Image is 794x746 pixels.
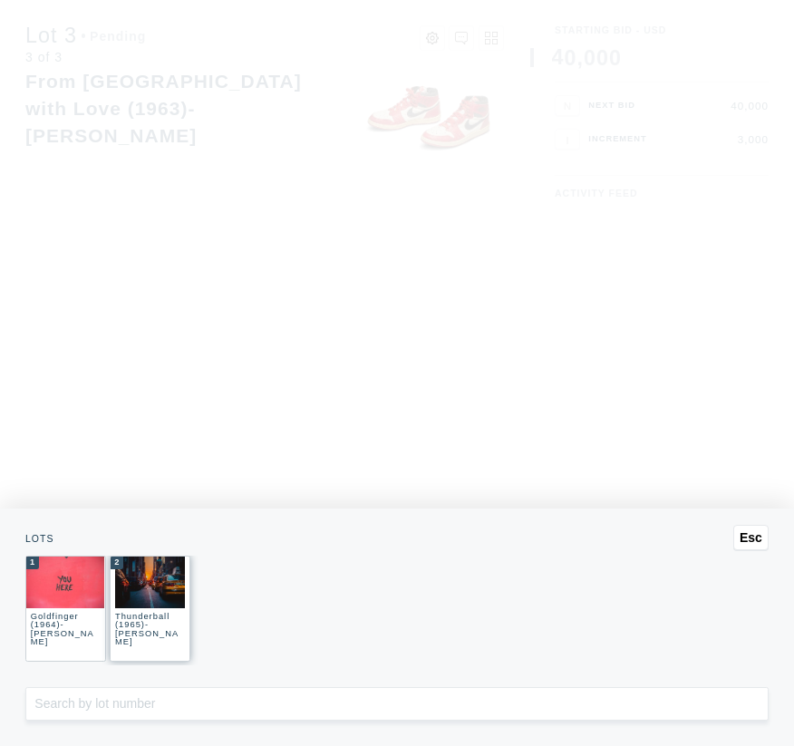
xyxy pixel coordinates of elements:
[31,612,94,646] div: Goldfinger (1964)-[PERSON_NAME]
[25,687,769,721] input: Search by lot number
[111,557,123,569] div: 2
[740,530,762,545] span: Esc
[26,557,39,569] div: 1
[25,534,769,544] div: Lots
[733,525,769,550] button: Esc
[115,612,179,646] div: Thunderball (1965)- [PERSON_NAME]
